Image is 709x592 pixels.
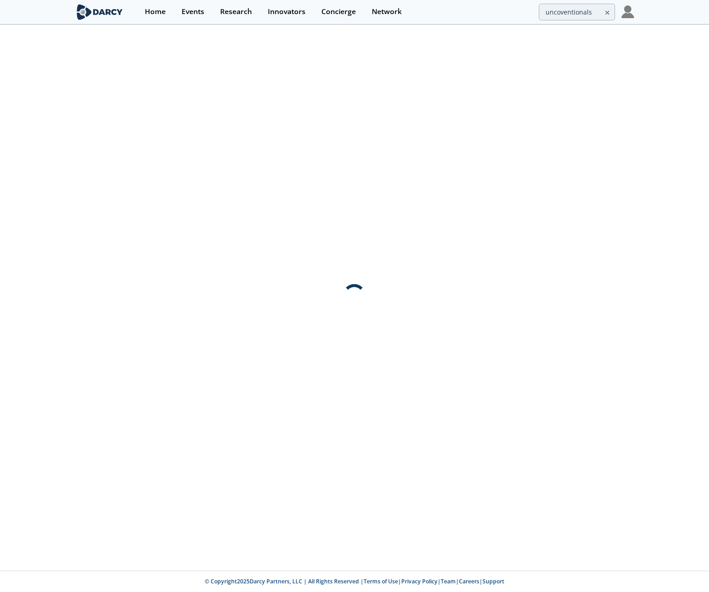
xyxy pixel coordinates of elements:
[459,577,479,585] a: Careers
[145,8,166,15] div: Home
[321,8,356,15] div: Concierge
[364,577,398,585] a: Terms of Use
[75,4,124,20] img: logo-wide.svg
[441,577,456,585] a: Team
[19,577,690,586] p: © Copyright 2025 Darcy Partners, LLC | All Rights Reserved | | | | |
[220,8,252,15] div: Research
[539,4,615,20] input: Advanced Search
[182,8,204,15] div: Events
[483,577,504,585] a: Support
[372,8,402,15] div: Network
[401,577,438,585] a: Privacy Policy
[268,8,305,15] div: Innovators
[621,5,634,18] img: Profile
